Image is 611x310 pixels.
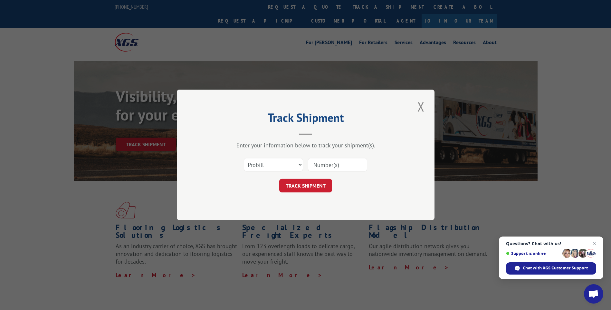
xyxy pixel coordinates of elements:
button: Close modal [415,98,426,115]
input: Number(s) [308,158,367,172]
span: Chat with XGS Customer Support [523,265,588,271]
span: Chat with XGS Customer Support [506,262,596,275]
div: Enter your information below to track your shipment(s). [209,142,402,149]
a: Open chat [584,284,603,304]
span: Support is online [506,251,560,256]
span: Questions? Chat with us! [506,241,596,246]
button: TRACK SHIPMENT [279,179,332,193]
h2: Track Shipment [209,113,402,125]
